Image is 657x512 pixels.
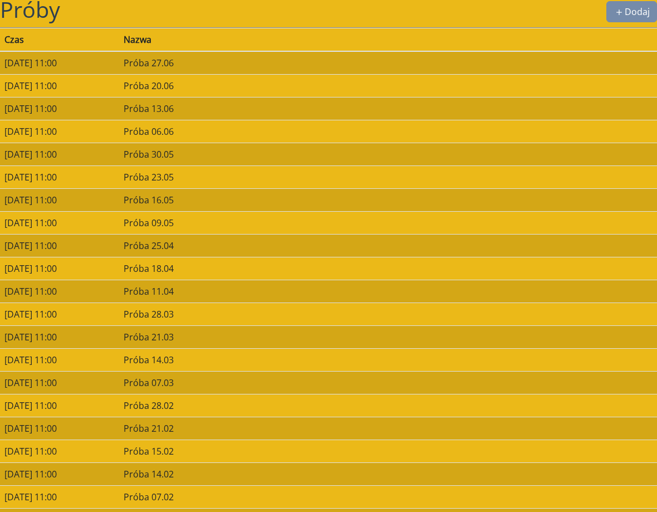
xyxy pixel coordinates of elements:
[119,486,657,509] td: Próba 07.02
[614,7,625,18] svg: plus
[119,120,657,143] td: Próba 06.06
[119,51,657,75] td: Próba 27.06
[119,189,657,212] td: Próba 16.05
[119,97,657,120] td: Próba 13.06
[4,33,115,46] div: Czas
[119,326,657,349] td: Próba 21.03
[119,235,657,257] td: Próba 25.04
[119,75,657,97] td: Próba 20.06
[119,280,657,303] td: Próba 11.04
[119,440,657,463] td: Próba 15.02
[119,212,657,235] td: Próba 09.05
[124,33,653,46] div: Nazwa
[119,372,657,394] td: Próba 07.03
[119,463,657,486] td: Próba 14.02
[119,166,657,189] td: Próba 23.05
[119,143,657,166] td: Próba 30.05
[119,417,657,440] td: Próba 21.02
[606,1,657,22] button: plusDodaj
[119,303,657,326] td: Próba 28.03
[119,257,657,280] td: Próba 18.04
[119,349,657,372] td: Próba 14.03
[119,394,657,417] td: Próba 28.02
